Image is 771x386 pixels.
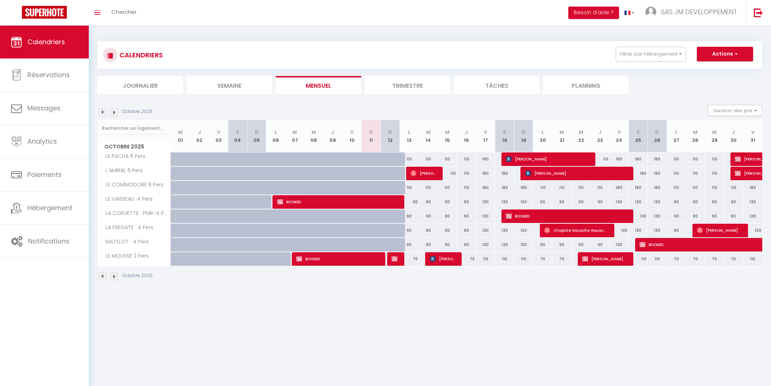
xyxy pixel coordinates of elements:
[637,129,640,136] abbr: S
[724,120,743,152] th: 30
[247,120,266,152] th: 05
[27,37,65,46] span: Calendriers
[503,129,506,136] abbr: S
[705,181,724,194] div: 110
[312,129,316,136] abbr: M
[743,252,762,266] div: 110
[743,181,762,194] div: 180
[400,224,419,237] div: 90
[697,47,753,61] button: Actions
[686,181,705,194] div: 110
[582,252,626,266] span: [PERSON_NAME]
[102,122,167,135] input: Rechercher un logement...
[400,238,419,251] div: 90
[514,120,533,152] th: 19
[724,209,743,223] div: 90
[618,129,621,136] abbr: V
[411,166,436,180] span: [PERSON_NAME]
[99,209,172,217] span: LA CORVETTE · PMR-4 Pers
[438,209,457,223] div: 90
[122,108,153,115] p: Octobre 2025
[419,209,438,223] div: 90
[457,167,476,180] div: 110
[591,195,610,209] div: 90
[400,252,419,266] div: 70
[99,195,154,203] span: LE VAISSEAU ·4 Pers
[209,120,228,152] th: 03
[476,181,495,194] div: 180
[667,167,686,180] div: 110
[667,120,686,152] th: 27
[724,252,743,266] div: 70
[277,195,397,209] span: BOOKED
[735,152,768,166] span: [PERSON_NAME]
[430,252,455,266] span: [PERSON_NAME] & [PERSON_NAME]
[99,252,150,260] span: LE MOUSSE 2 Pers
[591,152,610,166] div: 110
[533,181,552,194] div: 110
[122,272,153,279] p: Octobre 2025
[686,209,705,223] div: 90
[514,238,533,251] div: 130
[648,224,667,237] div: 130
[476,252,495,266] div: 110
[610,120,629,152] th: 24
[514,181,533,194] div: 180
[457,224,476,237] div: 90
[476,209,495,223] div: 130
[629,209,648,223] div: 130
[99,167,145,175] span: L'AMIRAL 6 Pers
[629,195,648,209] div: 130
[99,238,150,246] span: MATELOT · 4 Pers
[667,224,686,237] div: 90
[400,120,419,152] th: 13
[686,195,705,209] div: 90
[362,120,381,152] th: 11
[667,195,686,209] div: 90
[419,238,438,251] div: 90
[686,152,705,166] div: 110
[495,224,514,237] div: 130
[533,120,552,152] th: 20
[686,167,705,180] div: 110
[365,76,450,94] li: Trimestre
[533,252,552,266] div: 70
[438,195,457,209] div: 90
[743,224,762,237] div: 133
[178,129,183,136] abbr: M
[22,6,67,19] img: Super Booking
[724,195,743,209] div: 90
[285,120,304,152] th: 07
[111,8,137,16] span: Chercher
[571,238,590,251] div: 90
[419,181,438,194] div: 110
[599,129,602,136] abbr: J
[457,152,476,166] div: 110
[648,195,667,209] div: 130
[400,181,419,194] div: 110
[712,129,717,136] abbr: M
[610,152,629,166] div: 180
[438,152,457,166] div: 110
[266,120,285,152] th: 06
[648,152,667,166] div: 180
[438,238,457,251] div: 90
[457,181,476,194] div: 110
[27,203,72,212] span: Hébergement
[591,181,610,194] div: 110
[99,224,155,232] span: LA FREGATE · 4 Pers
[667,252,686,266] div: 70
[648,181,667,194] div: 180
[99,181,165,189] span: LE COMMODORE 6 Pers
[616,47,686,61] button: Filtrer par hébergement
[655,129,659,136] abbr: D
[457,252,476,266] div: 70
[543,76,629,94] li: Planning
[228,120,247,152] th: 04
[323,120,342,152] th: 09
[591,120,610,152] th: 23
[645,7,656,18] img: ...
[476,238,495,251] div: 130
[296,252,378,266] span: BOOKED
[400,209,419,223] div: 90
